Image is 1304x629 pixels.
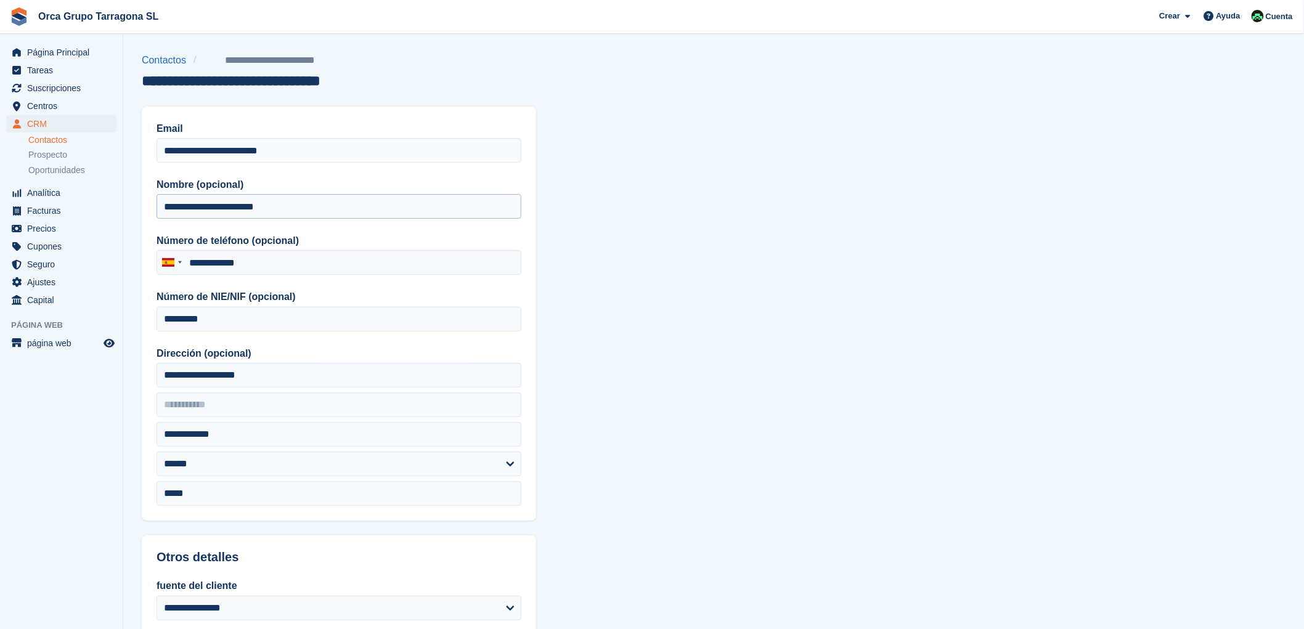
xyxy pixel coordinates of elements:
[27,97,101,115] span: Centros
[27,291,101,309] span: Capital
[142,53,194,68] a: Contactos
[27,202,101,219] span: Facturas
[27,256,101,273] span: Seguro
[27,62,101,79] span: Tareas
[27,115,101,132] span: CRM
[157,177,521,192] label: Nombre (opcional)
[6,79,116,97] a: menu
[6,184,116,201] a: menu
[28,149,67,161] span: Prospecto
[6,62,116,79] a: menu
[1266,10,1293,23] span: Cuenta
[27,184,101,201] span: Analítica
[6,256,116,273] a: menu
[6,274,116,291] a: menu
[6,291,116,309] a: menu
[157,233,521,248] label: Número de teléfono (opcional)
[6,220,116,237] a: menu
[27,238,101,255] span: Cupones
[1159,10,1180,22] span: Crear
[28,164,116,177] a: Oportunidades
[28,134,116,146] a: Contactos
[6,97,116,115] a: menu
[6,44,116,61] a: menu
[10,7,28,26] img: stora-icon-8386f47178a22dfd0bd8f6a31ec36ba5ce8667c1dd55bd0f319d3a0aa187defe.svg
[27,44,101,61] span: Página Principal
[1216,10,1241,22] span: Ayuda
[6,335,116,352] a: menú
[157,121,521,136] label: Email
[1252,10,1264,22] img: Tania
[27,335,101,352] span: página web
[157,578,521,593] label: fuente del cliente
[102,336,116,351] a: Vista previa de la tienda
[27,274,101,291] span: Ajustes
[28,148,116,161] a: Prospecto
[11,319,123,331] span: Página web
[157,290,521,304] label: Número de NIE/NIF (opcional)
[157,550,521,564] h2: Otros detalles
[6,202,116,219] a: menu
[157,346,521,361] label: Dirección (opcional)
[6,115,116,132] a: menu
[157,251,185,274] div: Spain (España): +34
[6,238,116,255] a: menu
[27,79,101,97] span: Suscripciones
[33,6,163,26] a: Orca Grupo Tarragona SL
[27,220,101,237] span: Precios
[28,164,85,176] span: Oportunidades
[142,53,401,68] nav: breadcrumbs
